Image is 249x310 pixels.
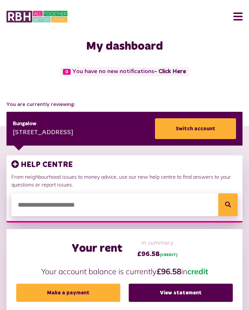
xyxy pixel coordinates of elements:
span: £96.58 [137,249,178,259]
a: Switch account [155,118,236,139]
span: You are currently reviewing: [6,101,243,109]
img: MyRBH [6,10,67,23]
span: credit [187,266,208,276]
span: You have no new notifications [60,67,189,76]
h2: Your rent [72,242,123,256]
a: Make a payment [16,284,120,302]
span: 0 [63,69,71,75]
a: View statement [129,284,233,302]
span: (CREDIT) [160,253,178,257]
h3: HELP CENTRE [11,160,238,170]
span: In summary [137,239,178,248]
p: From neighbourhood issues to money advice, use our new help centre to find answers to your questi... [11,173,238,188]
div: Bungalow [13,120,73,128]
h1: My dashboard [6,40,243,54]
a: - Click Here [154,69,186,74]
strong: £96.58 [157,266,181,276]
div: [STREET_ADDRESS] [13,128,73,138]
p: Your account balance is currently in [16,265,233,277]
